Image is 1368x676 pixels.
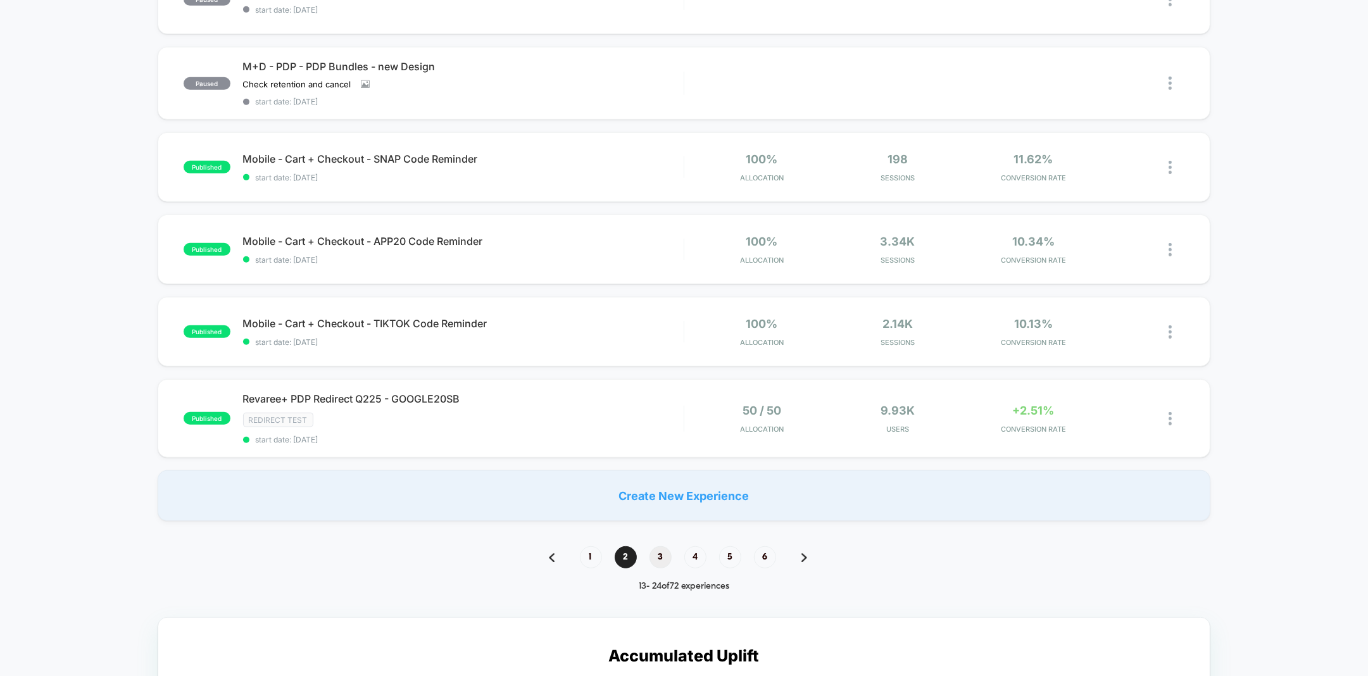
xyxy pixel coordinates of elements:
[184,77,230,90] span: paused
[740,338,784,347] span: Allocation
[719,546,741,568] span: 5
[833,338,963,347] span: Sessions
[888,153,908,166] span: 198
[833,173,963,182] span: Sessions
[746,235,778,248] span: 100%
[684,546,706,568] span: 4
[1169,243,1172,256] img: close
[969,338,1098,347] span: CONVERSION RATE
[754,546,776,568] span: 6
[881,404,915,417] span: 9.93k
[243,5,684,15] span: start date: [DATE]
[740,256,784,265] span: Allocation
[243,173,684,182] span: start date: [DATE]
[580,546,602,568] span: 1
[969,256,1098,265] span: CONVERSION RATE
[743,404,781,417] span: 50 / 50
[969,425,1098,434] span: CONVERSION RATE
[615,546,637,568] span: 2
[243,153,684,165] span: Mobile - Cart + Checkout - SNAP Code Reminder
[243,79,351,89] span: Check retention and cancel
[1169,412,1172,425] img: close
[1169,161,1172,174] img: close
[833,425,963,434] span: Users
[969,173,1098,182] span: CONVERSION RATE
[1169,325,1172,339] img: close
[740,425,784,434] span: Allocation
[243,413,313,427] span: Redirect Test
[158,470,1211,521] div: Create New Experience
[1169,77,1172,90] img: close
[243,235,684,247] span: Mobile - Cart + Checkout - APP20 Code Reminder
[243,255,684,265] span: start date: [DATE]
[184,325,230,338] span: published
[184,412,230,425] span: published
[243,392,684,405] span: Revaree+ PDP Redirect Q225 - GOOGLE20SB
[549,553,555,562] img: pagination back
[184,161,230,173] span: published
[1014,317,1053,330] span: 10.13%
[243,337,684,347] span: start date: [DATE]
[882,317,913,330] span: 2.14k
[243,435,684,444] span: start date: [DATE]
[243,317,684,330] span: Mobile - Cart + Checkout - TIKTOK Code Reminder
[746,317,778,330] span: 100%
[1014,153,1053,166] span: 11.62%
[243,97,684,106] span: start date: [DATE]
[746,153,778,166] span: 100%
[649,546,672,568] span: 3
[1013,404,1055,417] span: +2.51%
[184,243,230,256] span: published
[740,173,784,182] span: Allocation
[243,60,684,73] span: M+D - PDP - PDP Bundles - new Design
[881,235,915,248] span: 3.34k
[609,646,760,665] p: Accumulated Uplift
[1012,235,1055,248] span: 10.34%
[801,553,807,562] img: pagination forward
[833,256,963,265] span: Sessions
[536,581,832,592] div: 13 - 24 of 72 experiences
